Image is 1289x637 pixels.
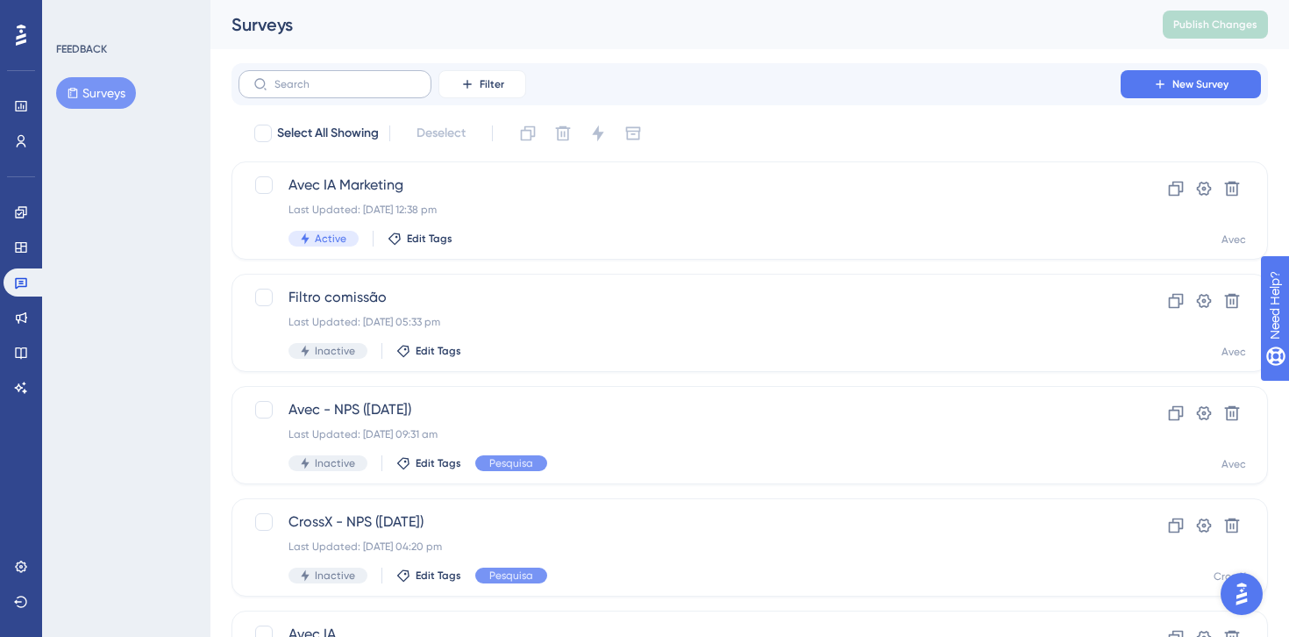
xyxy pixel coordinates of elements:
[56,42,107,56] div: FEEDBACK
[438,70,526,98] button: Filter
[288,512,1071,533] span: CrossX - NPS ([DATE])
[315,232,346,246] span: Active
[388,232,452,246] button: Edit Tags
[1121,70,1261,98] button: New Survey
[288,175,1071,196] span: Avec IA Marketing
[407,232,452,246] span: Edit Tags
[315,456,355,470] span: Inactive
[396,569,461,583] button: Edit Tags
[288,399,1071,420] span: Avec - NPS ([DATE])
[489,456,533,470] span: Pesquisa
[396,456,461,470] button: Edit Tags
[288,540,1071,554] div: Last Updated: [DATE] 04:20 pm
[416,344,461,358] span: Edit Tags
[274,78,417,90] input: Search
[288,287,1071,308] span: Filtro comissão
[480,77,504,91] span: Filter
[1215,568,1268,620] iframe: UserGuiding AI Assistant Launcher
[1163,11,1268,39] button: Publish Changes
[1214,569,1246,583] div: CrossX
[231,12,1119,37] div: Surveys
[401,118,481,149] button: Deselect
[277,123,379,144] span: Select All Showing
[288,315,1071,329] div: Last Updated: [DATE] 05:33 pm
[288,427,1071,441] div: Last Updated: [DATE] 09:31 am
[417,123,466,144] span: Deselect
[315,569,355,583] span: Inactive
[396,344,461,358] button: Edit Tags
[288,203,1071,217] div: Last Updated: [DATE] 12:38 pm
[1221,233,1246,247] div: Avec
[1172,77,1228,91] span: New Survey
[1173,18,1257,32] span: Publish Changes
[1221,345,1246,359] div: Avec
[315,344,355,358] span: Inactive
[56,77,136,109] button: Surveys
[416,569,461,583] span: Edit Tags
[416,456,461,470] span: Edit Tags
[489,569,533,583] span: Pesquisa
[41,4,110,25] span: Need Help?
[1221,457,1246,471] div: Avec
